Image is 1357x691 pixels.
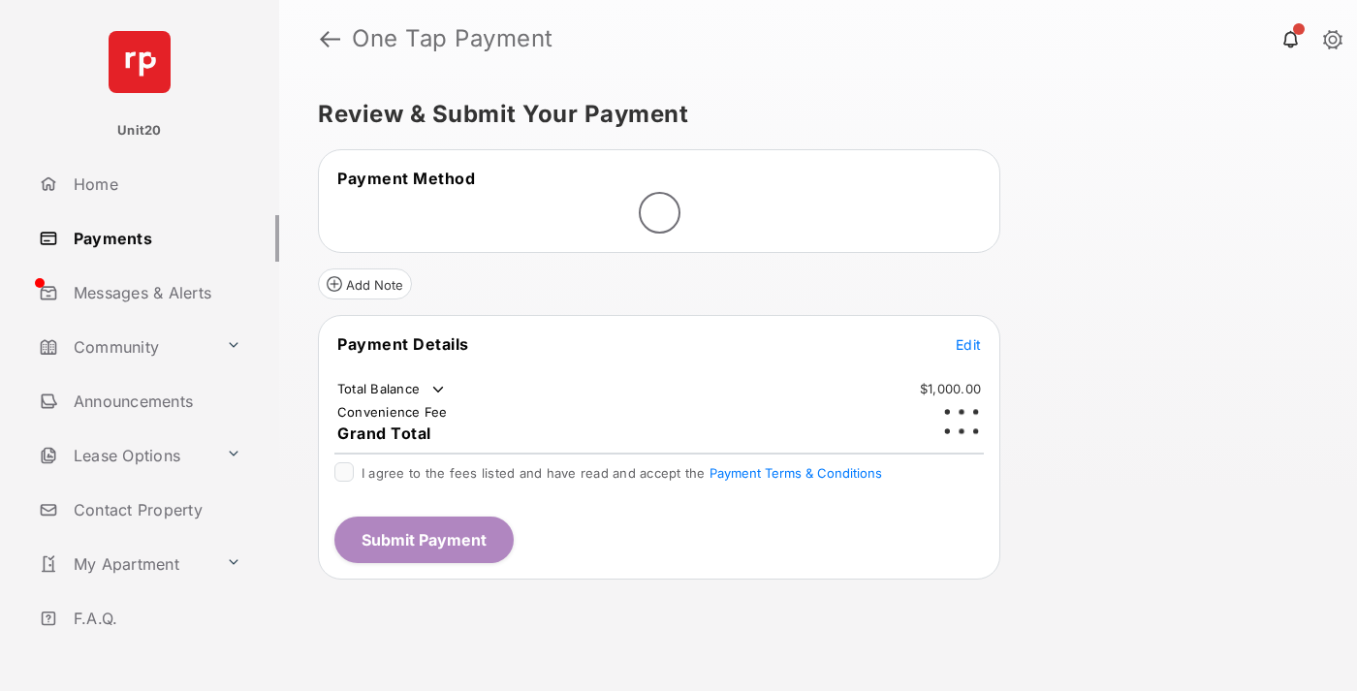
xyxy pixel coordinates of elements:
[31,487,279,533] a: Contact Property
[31,432,218,479] a: Lease Options
[919,380,982,397] td: $1,000.00
[31,215,279,262] a: Payments
[117,121,162,141] p: Unit20
[710,465,882,481] button: I agree to the fees listed and have read and accept the
[109,31,171,93] img: svg+xml;base64,PHN2ZyB4bWxucz0iaHR0cDovL3d3dy53My5vcmcvMjAwMC9zdmciIHdpZHRoPSI2NCIgaGVpZ2h0PSI2NC...
[337,424,431,443] span: Grand Total
[318,268,412,299] button: Add Note
[336,403,449,421] td: Convenience Fee
[362,465,882,481] span: I agree to the fees listed and have read and accept the
[31,541,218,587] a: My Apartment
[31,378,279,424] a: Announcements
[337,169,475,188] span: Payment Method
[956,336,981,353] span: Edit
[336,380,448,399] td: Total Balance
[352,27,553,50] strong: One Tap Payment
[31,269,279,316] a: Messages & Alerts
[31,324,218,370] a: Community
[318,103,1303,126] h5: Review & Submit Your Payment
[337,334,469,354] span: Payment Details
[31,161,279,207] a: Home
[31,595,279,642] a: F.A.Q.
[334,517,514,563] button: Submit Payment
[956,334,981,354] button: Edit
